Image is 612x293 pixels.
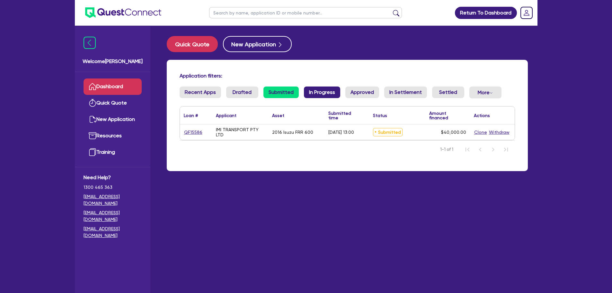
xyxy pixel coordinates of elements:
[84,37,96,49] img: icon-menu-close
[429,111,466,120] div: Amount financed
[518,5,535,21] a: Dropdown toggle
[474,113,490,118] div: Actions
[226,87,258,98] a: Drafted
[84,78,142,95] a: Dashboard
[384,87,427,98] a: In Settlement
[216,113,236,118] div: Applicant
[83,58,143,65] span: Welcome [PERSON_NAME]
[373,128,403,136] span: Submitted
[373,113,387,118] div: Status
[272,113,284,118] div: Asset
[89,99,96,107] img: quick-quote
[345,87,379,98] a: Approved
[89,115,96,123] img: new-application
[84,111,142,128] a: New Application
[440,146,453,153] span: 1-1 of 1
[84,225,142,239] a: [EMAIL_ADDRESS][DOMAIN_NAME]
[328,111,359,120] div: Submitted time
[180,73,515,79] h4: Application filters:
[272,130,313,135] div: 2016 Isuzu FRR 600
[474,143,487,156] button: Previous Page
[328,130,354,135] div: [DATE] 13:00
[223,36,292,52] button: New Application
[84,184,142,191] span: 1300 465 363
[500,143,512,156] button: Last Page
[441,130,466,135] span: $40,000.00
[263,87,299,98] a: Submitted
[85,7,161,18] img: quest-connect-logo-blue
[469,87,501,98] button: Dropdown toggle
[455,7,517,19] a: Return To Dashboard
[84,95,142,111] a: Quick Quote
[84,174,142,181] span: Need Help?
[180,87,221,98] a: Recent Apps
[84,209,142,223] a: [EMAIL_ADDRESS][DOMAIN_NAME]
[167,36,218,52] button: Quick Quote
[184,129,203,136] a: QF15586
[89,132,96,140] img: resources
[89,148,96,156] img: training
[167,36,223,52] a: Quick Quote
[487,143,500,156] button: Next Page
[304,87,340,98] a: In Progress
[216,127,264,137] div: IMI TRANSPORT PTY LTD
[474,129,487,136] button: Clone
[209,7,402,18] input: Search by name, application ID or mobile number...
[432,87,464,98] a: Settled
[489,129,510,136] button: Withdraw
[461,143,474,156] button: First Page
[84,128,142,144] a: Resources
[84,144,142,160] a: Training
[84,193,142,207] a: [EMAIL_ADDRESS][DOMAIN_NAME]
[184,113,198,118] div: Loan #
